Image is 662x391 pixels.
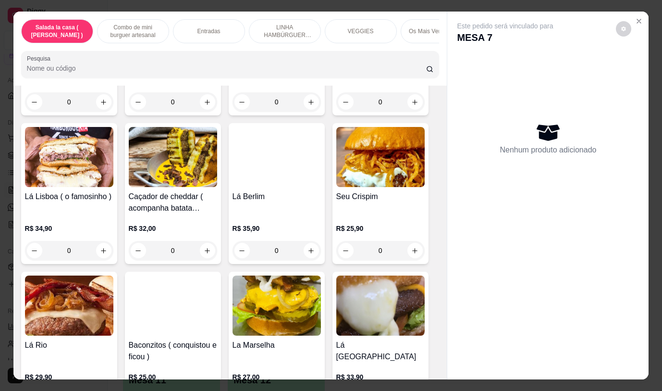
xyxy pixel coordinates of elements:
p: R$ 34,90 [25,224,113,233]
h4: Caçador de cheddar ( acompanha batata crinkle) [129,191,217,214]
p: R$ 32,00 [129,224,217,233]
p: Entradas [197,27,221,35]
button: increase-product-quantity [304,243,319,258]
h4: Lá Lisboa ( o famosinho ) [25,191,113,202]
img: product-image [336,276,425,336]
h4: Lá Rio [25,340,113,351]
h4: La Marselha [233,340,321,351]
p: R$ 25,00 [129,372,217,382]
h4: Baconzitos ( conquistou e ficou ) [129,340,217,363]
button: Close [631,13,647,29]
img: product-image [25,276,113,336]
p: Combo de mini burguer artesanal [105,24,161,39]
img: product-image [129,127,217,187]
p: Os Mais Vendidos ⚡️ [409,27,464,35]
img: product-image [233,127,321,187]
p: MESA 7 [457,31,553,44]
p: Este pedido será vinculado para [457,21,553,31]
img: product-image [25,127,113,187]
p: Salada la casa ( [PERSON_NAME] ) [29,24,85,39]
button: decrease-product-quantity [338,243,354,258]
h4: Lá Berlim [233,191,321,202]
p: Nenhum produto adicionado [500,144,596,156]
p: R$ 29,90 [25,372,113,382]
h4: Seu Crispim [336,191,425,202]
img: product-image [336,127,425,187]
p: VEGGIES [348,27,374,35]
p: LINHA HAMBÚRGUER ANGUS [257,24,313,39]
img: product-image [233,276,321,336]
button: decrease-product-quantity [234,243,250,258]
p: R$ 25,90 [336,224,425,233]
p: R$ 27,00 [233,372,321,382]
input: Pesquisa [27,63,426,73]
img: product-image [129,276,217,336]
label: Pesquisa [27,54,54,63]
p: R$ 35,90 [233,224,321,233]
h4: Lá [GEOGRAPHIC_DATA] [336,340,425,363]
p: R$ 33,90 [336,372,425,382]
button: increase-product-quantity [407,243,423,258]
button: decrease-product-quantity [616,21,631,37]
